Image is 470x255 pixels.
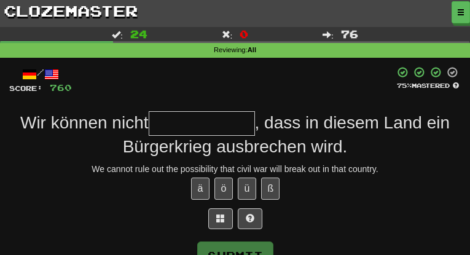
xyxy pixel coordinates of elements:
[238,208,262,229] button: Single letter hint - you only get 1 per sentence and score half the points! alt+h
[208,208,233,229] button: Switch sentence to multiple choice alt+p
[130,28,147,40] span: 24
[394,81,461,90] div: Mastered
[248,46,256,53] strong: All
[20,113,149,132] span: Wir können nicht
[123,113,450,156] span: , dass in diesem Land ein Bürgerkrieg ausbrechen wird.
[240,28,248,40] span: 0
[112,30,123,39] span: :
[397,82,412,89] span: 75 %
[261,178,280,200] button: ß
[341,28,358,40] span: 76
[9,84,42,92] span: Score:
[214,178,233,200] button: ö
[323,30,334,39] span: :
[9,163,461,175] div: We cannot rule out the possibility that civil war will break out in that country.
[9,66,72,82] div: /
[191,178,210,200] button: ä
[222,30,233,39] span: :
[238,178,256,200] button: ü
[50,82,72,93] span: 760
